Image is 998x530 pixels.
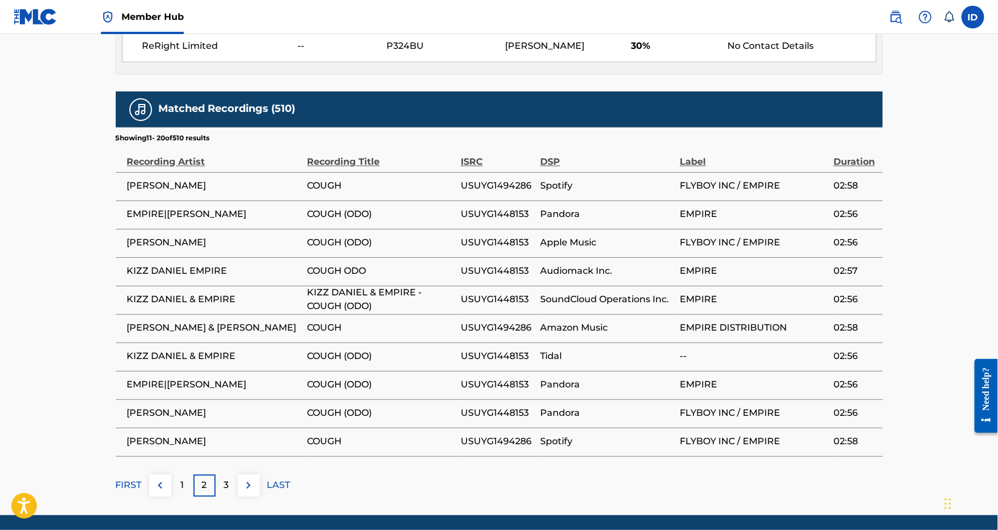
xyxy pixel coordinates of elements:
span: COUGH (ODO) [308,350,455,364]
span: Pandora [540,378,674,392]
img: search [889,10,903,24]
span: USUYG1448153 [461,378,534,392]
span: COUGH [308,322,455,335]
span: EMPIRE [680,378,828,392]
span: EMPIRE [680,293,828,307]
h5: Matched Recordings (510) [159,103,296,116]
span: FLYBOY INC / EMPIRE [680,236,828,250]
span: [PERSON_NAME] [127,236,302,250]
img: left [153,479,167,493]
span: Tidal [540,350,674,364]
span: Spotify [540,180,674,193]
span: SoundCloud Operations Inc. [540,293,674,307]
div: ISRC [461,144,534,169]
div: Duration [833,144,877,169]
span: FLYBOY INC / EMPIRE [680,435,828,449]
iframe: Resource Center [966,350,998,442]
span: -- [680,350,828,364]
span: 02:56 [833,236,877,250]
span: Apple Music [540,236,674,250]
span: ReRight Limited [142,40,289,53]
div: Recording Title [308,144,455,169]
p: Showing 11 - 20 of 510 results [116,133,210,144]
span: FLYBOY INC / EMPIRE [680,407,828,420]
span: USUYG1494286 [461,180,534,193]
p: 1 [180,479,184,493]
span: EMPIRE DISTRIBUTION [680,322,828,335]
span: 02:58 [833,435,877,449]
span: 30% [631,40,719,53]
span: USUYG1448153 [461,208,534,222]
span: COUGH [308,435,455,449]
span: COUGH (ODO) [308,236,455,250]
span: 02:56 [833,350,877,364]
p: 2 [202,479,207,493]
span: USUYG1494286 [461,435,534,449]
div: Recording Artist [127,144,302,169]
span: COUGH ODO [308,265,455,278]
span: Spotify [540,435,674,449]
p: LAST [267,479,290,493]
div: No Contact Details [727,40,875,53]
span: [PERSON_NAME] [127,180,302,193]
span: EMPIRE [680,208,828,222]
img: Matched Recordings [134,103,148,116]
span: 02:56 [833,208,877,222]
img: help [919,10,932,24]
span: EMPIRE|[PERSON_NAME] [127,378,302,392]
span: KIZZ DANIEL & EMPIRE - COUGH (ODO) [308,286,455,314]
span: EMPIRE [680,265,828,278]
span: 02:58 [833,180,877,193]
span: USUYG1448153 [461,236,534,250]
iframe: Chat Widget [941,475,998,530]
span: Amazon Music [540,322,674,335]
span: FLYBOY INC / EMPIRE [680,180,828,193]
span: USUYG1448153 [461,407,534,420]
span: USUYG1448153 [461,293,534,307]
span: [PERSON_NAME] & [PERSON_NAME] [127,322,302,335]
span: KIZZ DANIEL EMPIRE [127,265,302,278]
img: Top Rightsholder [101,10,115,24]
div: Help [914,6,937,28]
span: USUYG1448153 [461,265,534,278]
div: Notifications [944,11,955,23]
span: [PERSON_NAME] [505,41,584,52]
span: 02:56 [833,407,877,420]
span: USUYG1494286 [461,322,534,335]
img: MLC Logo [14,9,57,25]
span: -- [297,40,378,53]
span: COUGH (ODO) [308,208,455,222]
span: Audiomack Inc. [540,265,674,278]
span: KIZZ DANIEL & EMPIRE [127,350,302,364]
span: USUYG1448153 [461,350,534,364]
span: Member Hub [121,10,184,23]
span: 02:57 [833,265,877,278]
span: EMPIRE|[PERSON_NAME] [127,208,302,222]
span: KIZZ DANIEL & EMPIRE [127,293,302,307]
span: [PERSON_NAME] [127,435,302,449]
div: DSP [540,144,674,169]
img: right [242,479,255,493]
span: [PERSON_NAME] [127,407,302,420]
span: 02:56 [833,293,877,307]
span: COUGH (ODO) [308,407,455,420]
div: Drag [945,487,951,521]
span: COUGH [308,180,455,193]
div: User Menu [962,6,984,28]
span: Pandora [540,208,674,222]
span: COUGH (ODO) [308,378,455,392]
span: 02:58 [833,322,877,335]
a: Public Search [885,6,907,28]
p: 3 [224,479,229,493]
span: Pandora [540,407,674,420]
span: 02:56 [833,378,877,392]
p: FIRST [116,479,142,493]
span: P324BU [386,40,496,53]
div: Label [680,144,828,169]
